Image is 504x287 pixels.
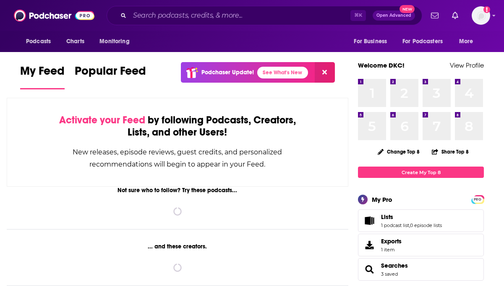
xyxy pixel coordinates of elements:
[66,36,84,47] span: Charts
[381,237,402,245] span: Exports
[26,36,51,47] span: Podcasts
[20,64,65,89] a: My Feed
[20,34,62,50] button: open menu
[400,5,415,13] span: New
[350,10,366,21] span: ⌘ K
[483,6,490,13] svg: Add a profile image
[14,8,94,23] img: Podchaser - Follow, Share and Rate Podcasts
[354,36,387,47] span: For Business
[381,271,398,277] a: 3 saved
[410,222,442,228] a: 0 episode lists
[99,36,129,47] span: Monitoring
[7,187,348,194] div: Not sure who to follow? Try these podcasts...
[381,213,393,221] span: Lists
[373,10,415,21] button: Open AdvancedNew
[428,8,442,23] a: Show notifications dropdown
[431,143,469,160] button: Share Top 8
[361,215,378,227] a: Lists
[257,67,308,78] a: See What's New
[472,6,490,25] button: Show profile menu
[49,146,306,170] div: New releases, episode reviews, guest credits, and personalized recommendations will begin to appe...
[361,239,378,251] span: Exports
[361,264,378,275] a: Searches
[61,34,89,50] a: Charts
[373,146,425,157] button: Change Top 8
[49,114,306,138] div: by following Podcasts, Creators, Lists, and other Users!
[450,61,484,69] a: View Profile
[381,247,402,253] span: 1 item
[372,196,392,204] div: My Pro
[59,114,145,126] span: Activate your Feed
[453,34,484,50] button: open menu
[358,258,484,281] span: Searches
[376,13,411,18] span: Open Advanced
[358,167,484,178] a: Create My Top 8
[94,34,140,50] button: open menu
[75,64,146,89] a: Popular Feed
[472,6,490,25] span: Logged in as dkcmediatechnyc
[449,8,462,23] a: Show notifications dropdown
[397,34,455,50] button: open menu
[473,196,483,203] span: PRO
[7,243,348,250] div: ... and these creators.
[381,213,442,221] a: Lists
[75,64,146,83] span: Popular Feed
[107,6,422,25] div: Search podcasts, credits, & more...
[201,69,254,76] p: Podchaser Update!
[130,9,350,22] input: Search podcasts, credits, & more...
[472,6,490,25] img: User Profile
[20,64,65,83] span: My Feed
[358,209,484,232] span: Lists
[381,222,409,228] a: 1 podcast list
[381,262,408,269] a: Searches
[402,36,443,47] span: For Podcasters
[473,196,483,202] a: PRO
[409,222,410,228] span: ,
[358,61,405,69] a: Welcome DKC!
[459,36,473,47] span: More
[358,234,484,256] a: Exports
[348,34,397,50] button: open menu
